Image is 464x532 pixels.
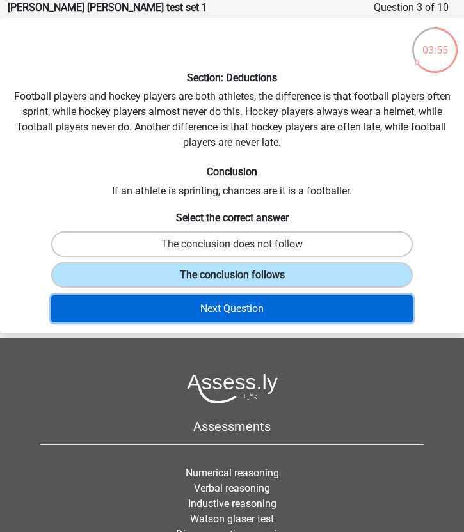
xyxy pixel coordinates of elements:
strong: [PERSON_NAME] [PERSON_NAME] test set 1 [8,1,207,13]
h5: Assessments [40,419,424,434]
h6: Section: Deductions [5,72,459,84]
a: Numerical reasoning [186,467,279,479]
div: 03:55 [411,26,459,58]
img: Assessly logo [187,373,278,403]
h6: Select the correct answer [5,209,459,224]
button: Next Question [51,295,413,322]
a: Watson glaser test [190,513,274,525]
a: Verbal reasoning [194,482,270,494]
h6: Conclusion [5,166,459,178]
label: The conclusion follows [51,262,413,288]
a: Inductive reasoning [188,497,276,510]
label: The conclusion does not follow [51,231,413,257]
